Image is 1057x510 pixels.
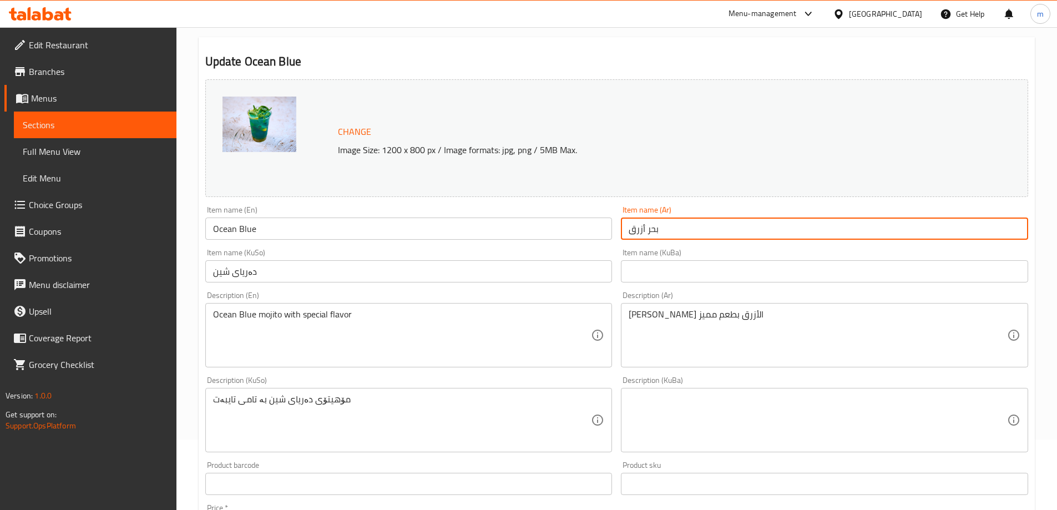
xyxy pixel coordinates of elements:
[729,7,797,21] div: Menu-management
[621,218,1028,240] input: Enter name Ar
[14,138,176,165] a: Full Menu View
[29,251,168,265] span: Promotions
[205,473,613,495] input: Please enter product barcode
[205,260,613,282] input: Enter name KuSo
[333,120,376,143] button: Change
[4,85,176,112] a: Menus
[213,309,591,362] textarea: Ocean Blue mojito with special flavor
[338,124,371,140] span: Change
[29,331,168,345] span: Coverage Report
[4,325,176,351] a: Coverage Report
[29,198,168,211] span: Choice Groups
[14,112,176,138] a: Sections
[4,191,176,218] a: Choice Groups
[205,218,613,240] input: Enter name En
[629,309,1007,362] textarea: [PERSON_NAME] الأزرق بطعم مميز
[205,53,1028,70] h2: Update Ocean Blue
[23,171,168,185] span: Edit Menu
[4,32,176,58] a: Edit Restaurant
[4,218,176,245] a: Coupons
[34,388,52,403] span: 1.0.0
[4,351,176,378] a: Grocery Checklist
[621,260,1028,282] input: Enter name KuBa
[4,298,176,325] a: Upsell
[1037,8,1044,20] span: m
[29,38,168,52] span: Edit Restaurant
[6,407,57,422] span: Get support on:
[213,394,591,447] textarea: مۆهیتۆی دەریای شین بە تامی تایبەت
[14,165,176,191] a: Edit Menu
[333,143,925,156] p: Image Size: 1200 x 800 px / Image formats: jpg, png / 5MB Max.
[6,418,76,433] a: Support.OpsPlatform
[29,65,168,78] span: Branches
[4,245,176,271] a: Promotions
[4,271,176,298] a: Menu disclaimer
[4,58,176,85] a: Branches
[6,388,33,403] span: Version:
[23,118,168,132] span: Sections
[621,473,1028,495] input: Please enter product sku
[29,305,168,318] span: Upsell
[23,145,168,158] span: Full Menu View
[29,278,168,291] span: Menu disclaimer
[29,225,168,238] span: Coupons
[849,8,922,20] div: [GEOGRAPHIC_DATA]
[222,97,296,152] img: mmw_638928630790589357
[31,92,168,105] span: Menus
[29,358,168,371] span: Grocery Checklist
